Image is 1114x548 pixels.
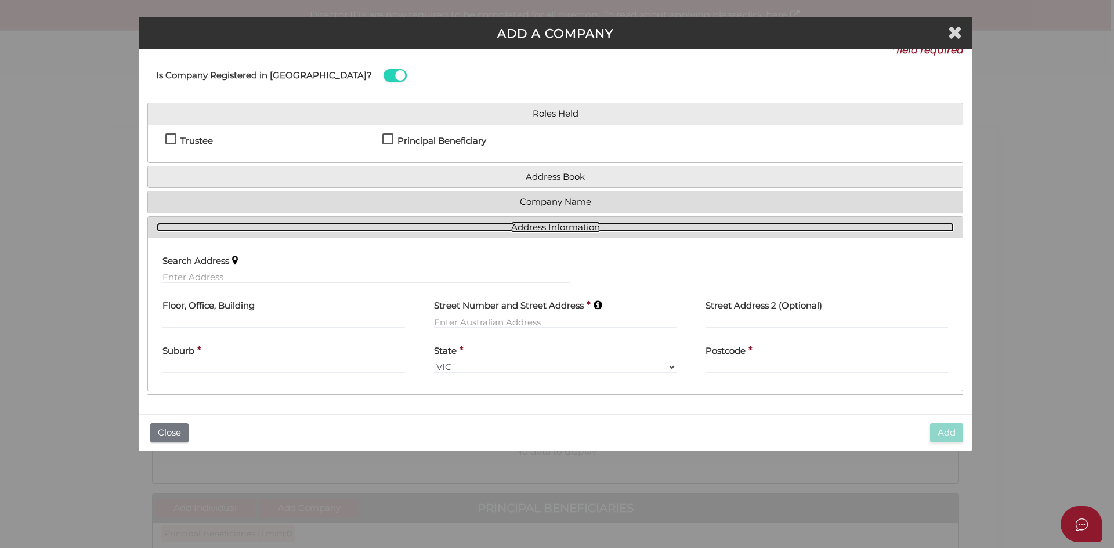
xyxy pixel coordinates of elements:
input: Enter Address [162,271,570,284]
h4: Postcode [706,346,746,356]
button: Add [930,423,963,442]
a: Address Information [157,223,954,233]
h4: Suburb [162,346,194,356]
a: Company Name [157,197,954,207]
i: Keep typing in your address(including suburb) until it appears [232,255,238,265]
h4: Street Number and Street Address [434,301,584,311]
i: Keep typing in your address(including suburb) until it appears [594,300,602,310]
button: Open asap [1061,506,1102,542]
input: Enter Australian Address [434,315,677,328]
h4: Search Address [162,256,229,266]
h4: State [434,346,457,356]
button: Close [150,423,189,442]
h4: Street Address 2 (Optional) [706,301,822,311]
h4: Floor, Office, Building [162,301,255,311]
